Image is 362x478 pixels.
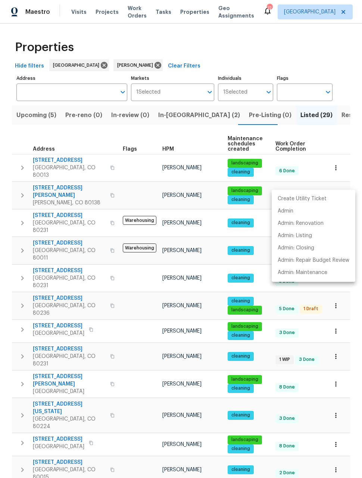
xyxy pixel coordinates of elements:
p: Admin: Closing [278,244,314,252]
p: Admin: Repair Budget Review [278,257,349,264]
p: Admin: Maintenance [278,269,327,277]
p: Admin: Listing [278,232,312,240]
p: Admin: Renovation [278,220,324,227]
p: Create Utility Ticket [278,195,327,203]
p: Admin [278,207,293,215]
